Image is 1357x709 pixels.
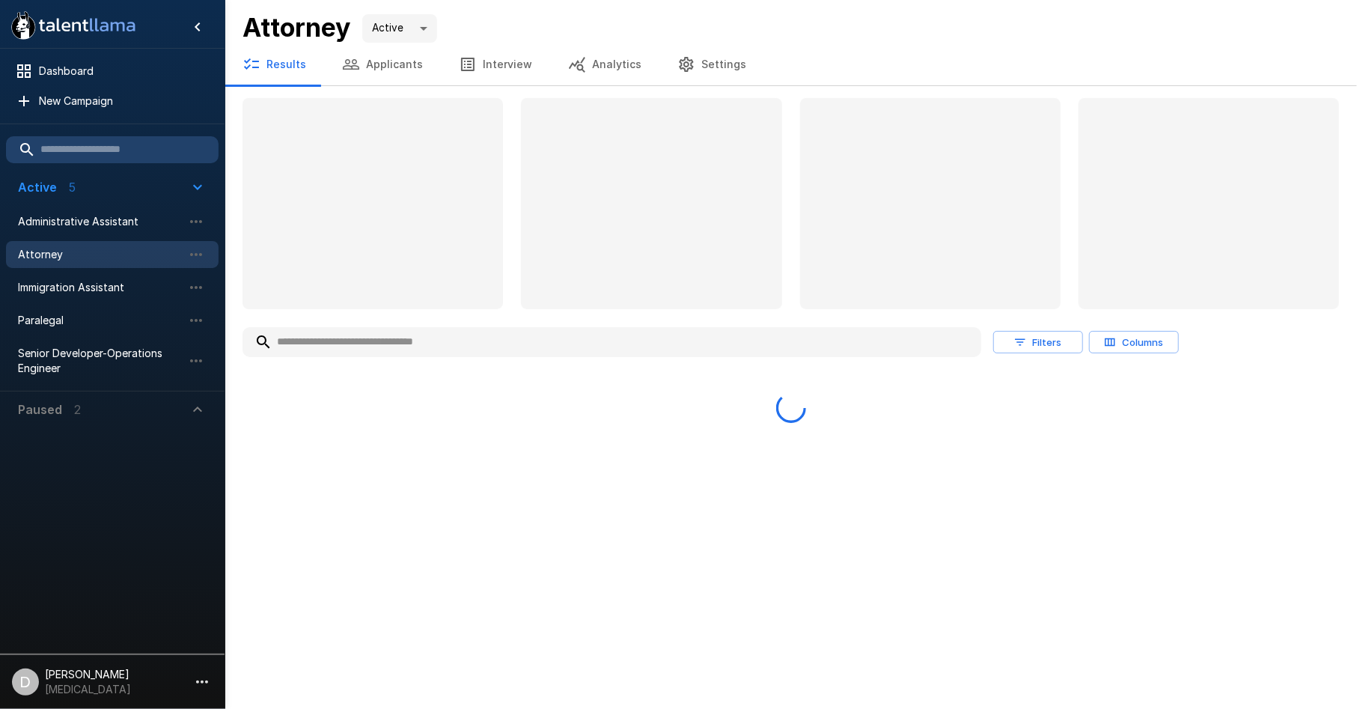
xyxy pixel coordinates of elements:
button: Analytics [550,43,659,85]
b: Attorney [243,12,350,43]
button: Results [225,43,324,85]
button: Applicants [324,43,441,85]
button: Interview [441,43,550,85]
div: Active [362,14,437,43]
button: Settings [659,43,764,85]
button: Filters [993,331,1083,354]
button: Columns [1089,331,1179,354]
